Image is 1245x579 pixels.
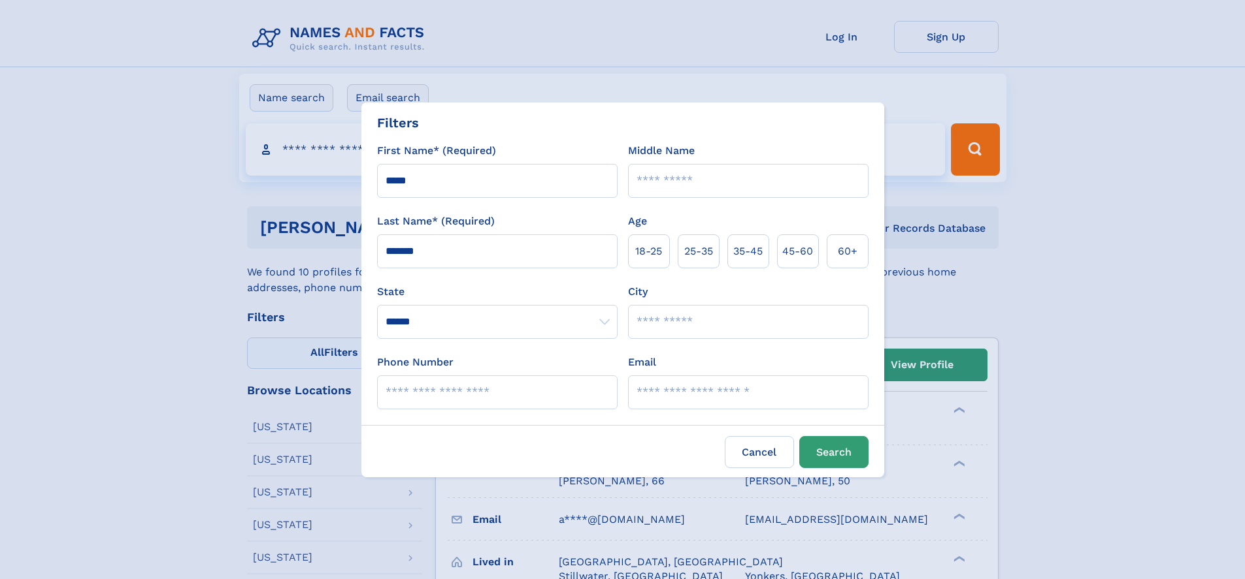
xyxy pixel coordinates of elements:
[838,243,857,259] span: 60+
[377,213,495,229] label: Last Name* (Required)
[377,113,419,133] div: Filters
[725,436,794,468] label: Cancel
[799,436,869,468] button: Search
[377,354,454,370] label: Phone Number
[628,213,647,229] label: Age
[628,354,656,370] label: Email
[628,284,648,300] label: City
[684,243,713,259] span: 25‑35
[628,143,695,159] label: Middle Name
[733,243,763,259] span: 35‑45
[782,243,813,259] span: 45‑60
[377,284,618,300] label: State
[635,243,662,259] span: 18‑25
[377,143,496,159] label: First Name* (Required)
